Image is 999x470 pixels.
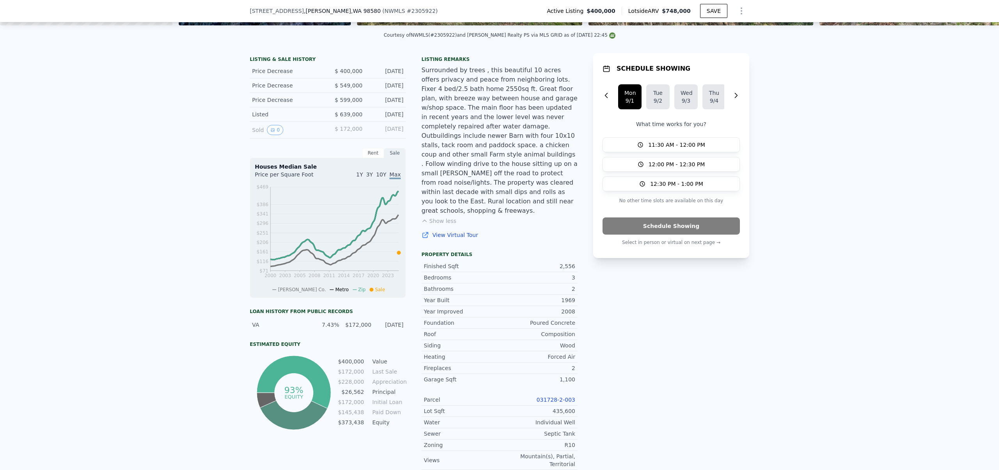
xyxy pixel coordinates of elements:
div: Bedrooms [424,274,499,281]
span: $ 400,000 [335,68,363,74]
div: 435,600 [499,407,575,415]
span: 11:30 AM - 12:00 PM [648,141,705,149]
div: R10 [499,441,575,449]
div: Surrounded by trees , this beautiful 10 acres offers privacy and peace from neighboring lots. Fix... [421,66,578,215]
span: 12:00 PM - 12:30 PM [649,160,705,168]
div: ( ) [382,7,438,15]
p: What time works for you? [603,120,740,128]
p: Select in person or virtual on next page → [603,238,740,247]
tspan: 2005 [294,273,306,278]
div: Price Decrease [252,67,322,75]
div: Courtesy of NWMLS (#2305922) and [PERSON_NAME] Realty PS via MLS GRID as of [DATE] 22:45 [384,32,615,38]
span: Sale [375,287,385,292]
div: 3 [499,274,575,281]
div: Siding [424,342,499,349]
div: LISTING & SALE HISTORY [250,56,406,64]
div: Price per Square Foot [255,171,328,183]
div: Roof [424,330,499,338]
tspan: equity [284,393,303,399]
div: [DATE] [369,125,404,135]
div: 1,100 [499,376,575,383]
button: Schedule Showing [603,217,740,235]
td: $373,438 [338,418,364,427]
div: 9/1 [624,97,635,105]
td: $172,000 [338,367,364,376]
td: Value [371,357,406,366]
div: Rent [362,148,384,158]
div: Thu [709,89,720,97]
div: Wood [499,342,575,349]
div: Sale [384,148,406,158]
img: NWMLS Logo [609,32,615,39]
button: 12:00 PM - 12:30 PM [603,157,740,172]
div: Listed [252,110,322,118]
div: Mon [624,89,635,97]
div: Price Decrease [252,82,322,89]
tspan: $116 [256,259,268,264]
tspan: 2017 [353,273,365,278]
button: Mon9/1 [618,84,642,109]
div: Finished Sqft [424,262,499,270]
div: Water [424,418,499,426]
div: Parcel [424,396,499,404]
span: , [PERSON_NAME] [304,7,381,15]
a: 031728-2-003 [537,397,575,403]
div: Individual Well [499,418,575,426]
span: , WA 98580 [351,8,381,14]
button: 12:30 PM - 1:00 PM [603,176,740,191]
span: $ 639,000 [335,111,363,117]
div: Sold [252,125,322,135]
div: 2 [499,285,575,293]
div: VA [252,321,307,329]
div: Listing remarks [421,56,578,62]
a: View Virtual Tour [421,231,578,239]
button: View historical data [267,125,283,135]
div: Bathrooms [424,285,499,293]
div: Loan history from public records [250,308,406,315]
p: No other time slots are available on this day [603,196,740,205]
div: 9/2 [652,97,663,105]
div: 2,556 [499,262,575,270]
span: 12:30 PM - 1:00 PM [650,180,703,188]
tspan: $341 [256,211,268,217]
span: $400,000 [587,7,615,15]
div: Zoning [424,441,499,449]
span: 1Y [356,171,363,178]
div: 2008 [499,308,575,315]
span: Lotside ARV [628,7,662,15]
tspan: 2023 [382,273,394,278]
div: Garage Sqft [424,376,499,383]
div: Property details [421,251,578,258]
div: Septic Tank [499,430,575,438]
div: [DATE] [369,82,404,89]
td: $26,562 [338,388,364,396]
div: Tue [652,89,663,97]
div: 1969 [499,296,575,304]
span: $748,000 [662,8,691,14]
tspan: 2000 [265,273,277,278]
td: $172,000 [338,398,364,406]
button: Thu9/4 [702,84,726,109]
span: $ 172,000 [335,126,363,132]
td: $228,000 [338,377,364,386]
span: [STREET_ADDRESS] [250,7,304,15]
div: 9/3 [681,97,691,105]
div: Fireplaces [424,364,499,372]
div: Wed [681,89,691,97]
span: 3Y [366,171,373,178]
td: $145,438 [338,408,364,417]
span: [PERSON_NAME] Co. [278,287,326,292]
div: Year Improved [424,308,499,315]
span: Zip [358,287,366,292]
div: Forced Air [499,353,575,361]
div: [DATE] [376,321,404,329]
div: Lot Sqft [424,407,499,415]
button: Tue9/2 [646,84,670,109]
tspan: 2003 [279,273,291,278]
div: [DATE] [369,96,404,104]
td: Last Sale [371,367,406,376]
button: Show less [421,217,456,225]
td: Principal [371,388,406,396]
button: Wed9/3 [674,84,698,109]
div: Heating [424,353,499,361]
